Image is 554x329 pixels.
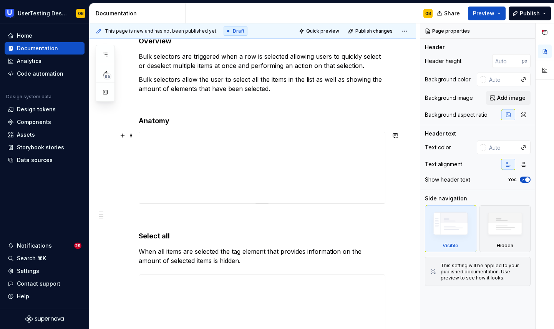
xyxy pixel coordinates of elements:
[520,10,540,17] span: Publish
[17,280,60,288] div: Contact support
[139,116,385,126] h4: Anatomy
[139,36,385,46] h4: Overview
[486,73,517,86] input: Auto
[425,205,476,252] div: Visible
[297,26,343,36] button: Quick preview
[5,55,85,67] a: Analytics
[103,73,111,79] span: 95
[5,42,85,55] a: Documentation
[5,116,85,128] a: Components
[5,290,85,303] button: Help
[139,247,385,265] p: When all items are selected the tag element that provides information on the amount of selected i...
[5,278,85,290] button: Contact support
[17,106,56,113] div: Design tokens
[522,58,527,64] p: px
[473,10,494,17] span: Preview
[105,28,217,34] span: This page is new and has not been published yet.
[425,111,488,119] div: Background aspect ratio
[17,32,32,40] div: Home
[96,10,182,17] div: Documentation
[306,28,339,34] span: Quick preview
[425,57,461,65] div: Header height
[74,243,81,249] span: 29
[139,52,385,70] p: Bulk selectors are triggered when a row is selected allowing users to quickly select or deselect ...
[468,7,506,20] button: Preview
[486,91,531,105] button: Add image
[425,176,470,184] div: Show header text
[346,26,396,36] button: Publish changes
[425,10,431,17] div: OB
[355,28,393,34] span: Publish changes
[425,76,471,83] div: Background color
[5,129,85,141] a: Assets
[17,118,51,126] div: Components
[5,68,85,80] a: Code automation
[425,144,451,151] div: Text color
[479,205,531,252] div: Hidden
[17,144,64,151] div: Storybook stories
[139,75,385,93] p: Bulk selectors allow the user to select all the items in the list as well as showing the amount o...
[425,94,473,102] div: Background image
[17,57,41,65] div: Analytics
[5,154,85,166] a: Data sources
[139,231,385,241] h4: Select all
[486,141,517,154] input: Auto
[17,267,39,275] div: Settings
[17,45,58,52] div: Documentation
[18,10,67,17] div: UserTesting Design System
[5,265,85,277] a: Settings
[425,43,445,51] div: Header
[5,141,85,154] a: Storybook stories
[497,94,526,102] span: Add image
[5,240,85,252] button: Notifications29
[433,7,465,20] button: Share
[497,243,513,249] div: Hidden
[5,30,85,42] a: Home
[425,130,456,137] div: Header text
[25,315,64,323] svg: Supernova Logo
[2,5,88,21] button: UserTesting Design SystemOB
[444,10,460,17] span: Share
[17,131,35,139] div: Assets
[5,252,85,265] button: Search ⌘K
[5,9,15,18] img: 41adf70f-fc1c-4662-8e2d-d2ab9c673b1b.png
[78,10,84,17] div: OB
[425,160,462,168] div: Text alignment
[492,54,522,68] input: Auto
[233,28,244,34] span: Draft
[509,7,551,20] button: Publish
[17,293,29,300] div: Help
[5,103,85,116] a: Design tokens
[17,242,52,250] div: Notifications
[425,195,467,202] div: Side navigation
[441,263,526,281] div: This setting will be applied to your published documentation. Use preview to see how it looks.
[443,243,458,249] div: Visible
[17,255,46,262] div: Search ⌘K
[508,177,517,183] label: Yes
[17,156,53,164] div: Data sources
[17,70,63,78] div: Code automation
[6,94,51,100] div: Design system data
